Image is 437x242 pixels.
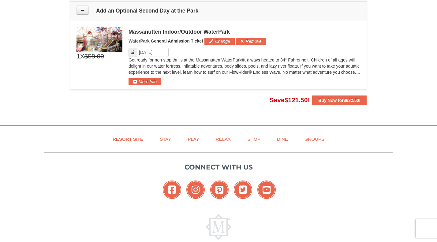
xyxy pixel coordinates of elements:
[318,98,360,103] strong: Buy Now for !
[77,27,122,52] img: 6619917-1403-22d2226d.jpg
[80,52,84,61] span: X
[129,29,360,35] div: Massanutten Indoor/Outdoor WaterPark
[236,38,266,45] button: Remove
[152,132,179,146] a: Stay
[208,132,238,146] a: Relax
[129,78,161,85] button: More Info
[270,96,310,103] span: Save !
[206,214,231,240] img: Massanutten Resort Logo
[269,132,296,146] a: Dine
[105,132,151,146] a: Resort Site
[180,132,207,146] a: Play
[84,52,104,61] span: $58.00
[44,162,393,172] p: Connect with us
[129,39,203,43] span: WaterPark General Admission Ticket
[285,96,308,103] span: $121.50
[312,95,367,105] button: Buy Now for$622.50!
[297,132,332,146] a: Groups
[240,132,268,146] a: Shop
[204,38,235,45] button: Change
[77,8,360,14] h4: Add an Optional Second Day at the Park
[129,57,360,75] p: Get ready for non-stop thrills at the Massanutten WaterPark®, always heated to 84° Fahrenheit. Ch...
[77,52,80,61] span: 1
[344,98,359,103] span: $622.50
